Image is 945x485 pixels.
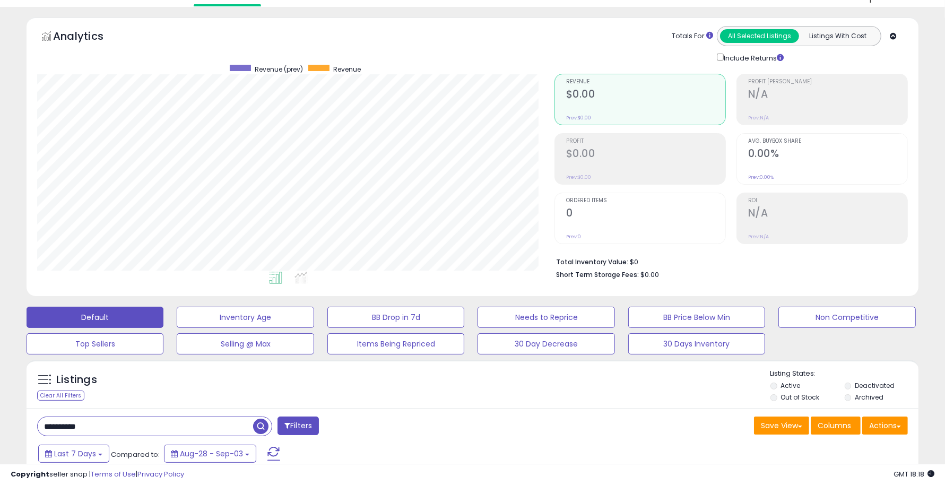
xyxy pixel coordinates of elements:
[56,373,97,387] h5: Listings
[672,31,713,41] div: Totals For
[255,65,303,74] span: Revenue (prev)
[566,233,581,240] small: Prev: 0
[770,369,918,379] p: Listing States:
[177,333,314,354] button: Selling @ Max
[333,65,361,74] span: Revenue
[91,469,136,479] a: Terms of Use
[327,333,464,354] button: Items Being Repriced
[556,270,639,279] b: Short Term Storage Fees:
[748,88,907,102] h2: N/A
[566,88,725,102] h2: $0.00
[781,381,800,390] label: Active
[327,307,464,328] button: BB Drop in 7d
[720,29,799,43] button: All Selected Listings
[54,448,96,459] span: Last 7 Days
[566,207,725,221] h2: 0
[111,449,160,460] span: Compared to:
[818,420,851,431] span: Columns
[855,381,895,390] label: Deactivated
[640,270,659,280] span: $0.00
[37,391,84,401] div: Clear All Filters
[811,417,861,435] button: Columns
[53,29,124,46] h5: Analytics
[180,448,243,459] span: Aug-28 - Sep-03
[478,333,614,354] button: 30 Day Decrease
[566,138,725,144] span: Profit
[855,393,883,402] label: Archived
[748,198,907,204] span: ROI
[177,307,314,328] button: Inventory Age
[748,115,769,121] small: Prev: N/A
[748,174,774,180] small: Prev: 0.00%
[748,138,907,144] span: Avg. Buybox Share
[628,333,765,354] button: 30 Days Inventory
[748,79,907,85] span: Profit [PERSON_NAME]
[566,148,725,162] h2: $0.00
[566,115,591,121] small: Prev: $0.00
[137,469,184,479] a: Privacy Policy
[894,469,934,479] span: 2025-09-11 18:18 GMT
[556,255,900,267] li: $0
[556,257,628,266] b: Total Inventory Value:
[11,470,184,480] div: seller snap | |
[478,307,614,328] button: Needs to Reprice
[628,307,765,328] button: BB Price Below Min
[778,307,915,328] button: Non Competitive
[781,393,819,402] label: Out of Stock
[754,417,809,435] button: Save View
[748,233,769,240] small: Prev: N/A
[799,29,878,43] button: Listings With Cost
[748,207,907,221] h2: N/A
[11,469,49,479] strong: Copyright
[862,417,908,435] button: Actions
[27,307,163,328] button: Default
[748,148,907,162] h2: 0.00%
[709,51,796,63] div: Include Returns
[164,445,256,463] button: Aug-28 - Sep-03
[566,174,591,180] small: Prev: $0.00
[38,445,109,463] button: Last 7 Days
[278,417,319,435] button: Filters
[566,79,725,85] span: Revenue
[27,333,163,354] button: Top Sellers
[566,198,725,204] span: Ordered Items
